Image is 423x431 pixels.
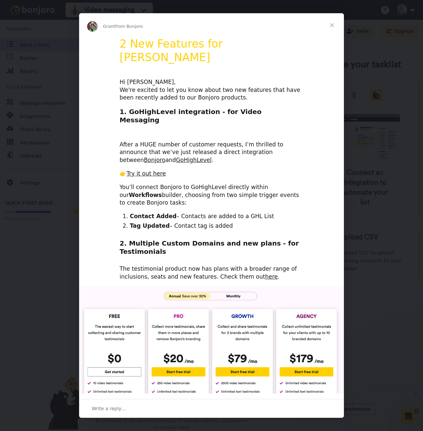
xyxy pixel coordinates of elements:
[144,157,165,163] a: Bonjoro
[119,133,304,164] div: After a HUGE number of customer requests, I’m thrilled to announce that we’ve just released a dir...
[129,192,162,198] b: Workflows
[119,265,304,281] div: The testimonial product now has plans with a broader range of inclusions, seats and new features....
[79,399,344,418] div: Open conversation and reply
[115,24,143,29] span: from Bonjoro
[119,183,304,207] div: You’ll connect Bonjoro to GoHighLevel directly within our builder, choosing from two simple trigg...
[87,21,98,32] img: Profile image for Grant
[119,107,304,128] h2: 1. GoHighLevel integration - for Video Messaging
[119,37,304,68] h1: 2 New Features for [PERSON_NAME]
[130,213,304,220] li: – Contacts are added to a GHL List
[176,157,212,163] a: GoHighLevel
[92,404,126,413] span: Write a reply…
[119,239,304,259] h2: 2. Multiple Custom Domains and new plans - for Testimonials
[130,222,304,230] li: – Contact tag is added
[130,213,176,219] b: Contact Added
[103,24,115,29] span: Grant
[265,273,278,280] a: here
[130,222,169,229] b: Tag Updated
[320,13,344,37] span: Close
[119,170,304,178] div: 👉
[119,78,304,102] div: Hi [PERSON_NAME], We're excited to let you know about two new features that have been recently ad...
[126,170,166,177] a: Try it out here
